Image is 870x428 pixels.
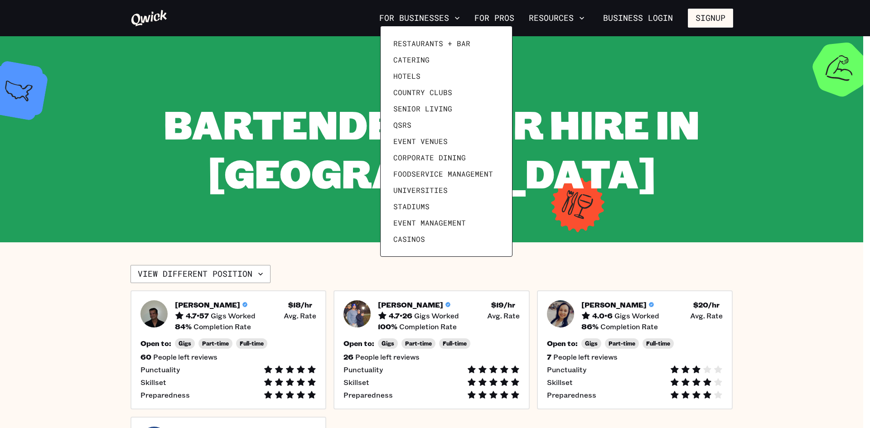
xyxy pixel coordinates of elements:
[393,39,470,48] span: Restaurants + Bar
[393,72,420,81] span: Hotels
[393,153,466,162] span: Corporate Dining
[393,137,448,146] span: Event Venues
[393,202,430,211] span: Stadiums
[393,104,452,113] span: Senior Living
[393,169,493,178] span: Foodservice Management
[393,55,430,64] span: Catering
[393,218,466,227] span: Event Management
[393,120,411,130] span: QSRs
[393,235,425,244] span: Casinos
[393,88,452,97] span: Country Clubs
[393,186,448,195] span: Universities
